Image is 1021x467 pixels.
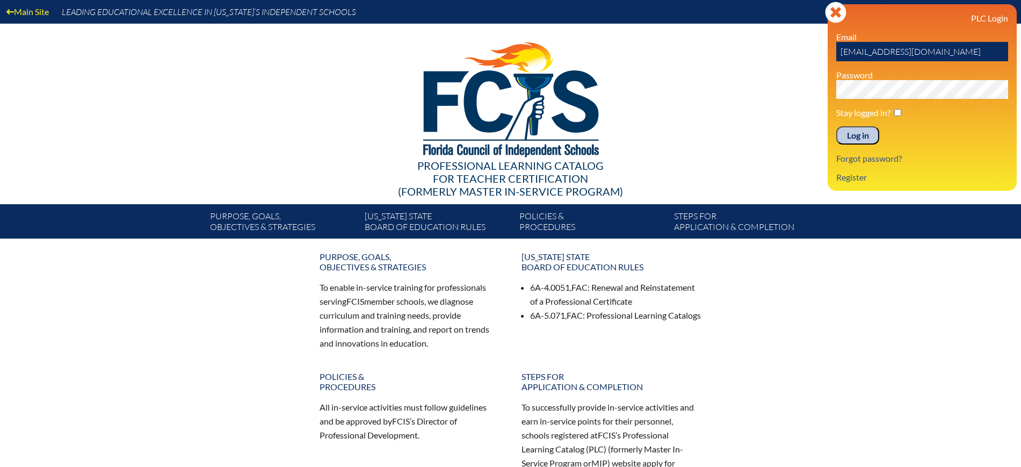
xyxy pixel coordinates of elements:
[433,172,588,185] span: for Teacher Certification
[567,310,583,320] span: FAC
[571,282,588,292] span: FAC
[360,209,515,239] a: [US_STATE] StateBoard of Education rules
[832,170,871,184] a: Register
[320,400,500,442] p: All in-service activities must follow guidelines and be approved by ’s Director of Professional D...
[201,159,820,198] div: Professional Learning Catalog (formerly Master In-service Program)
[832,151,906,166] a: Forgot password?
[313,367,506,396] a: Policies &Procedures
[206,209,360,239] a: Purpose, goals,objectives & strategies
[670,209,824,239] a: Steps forapplication & completion
[598,430,616,440] span: FCIS
[836,70,873,80] label: Password
[346,296,364,306] span: FCIS
[400,24,621,170] img: FCISlogo221.eps
[589,444,604,454] span: PLC
[2,4,53,19] a: Main Site
[320,281,500,350] p: To enable in-service training for professionals serving member schools, we diagnose curriculum an...
[530,308,702,322] li: 6A-5.071, : Professional Learning Catalogs
[515,367,708,396] a: Steps forapplication & completion
[392,416,410,426] span: FCIS
[836,32,857,42] label: Email
[530,281,702,308] li: 6A-4.0051, : Renewal and Reinstatement of a Professional Certificate
[313,247,506,276] a: Purpose, goals,objectives & strategies
[515,247,708,276] a: [US_STATE] StateBoard of Education rules
[836,107,890,118] label: Stay logged in?
[825,2,846,23] svg: Close
[836,126,879,145] input: Log in
[836,13,1008,23] h3: PLC Login
[515,209,670,239] a: Policies &Procedures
